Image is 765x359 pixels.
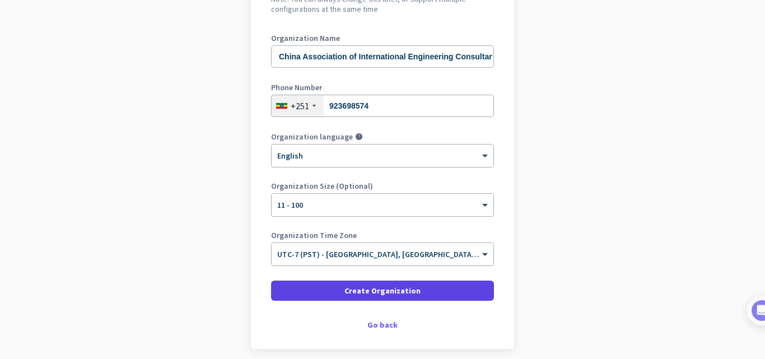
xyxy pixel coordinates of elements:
[271,281,494,301] button: Create Organization
[271,321,494,329] div: Go back
[271,83,494,91] label: Phone Number
[355,133,363,141] i: help
[344,285,421,296] span: Create Organization
[271,182,494,190] label: Organization Size (Optional)
[271,133,353,141] label: Organization language
[271,45,494,68] input: What is the name of your organization?
[271,231,494,239] label: Organization Time Zone
[271,34,494,42] label: Organization Name
[271,95,494,117] input: 11 111 2345
[291,100,309,111] div: +251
